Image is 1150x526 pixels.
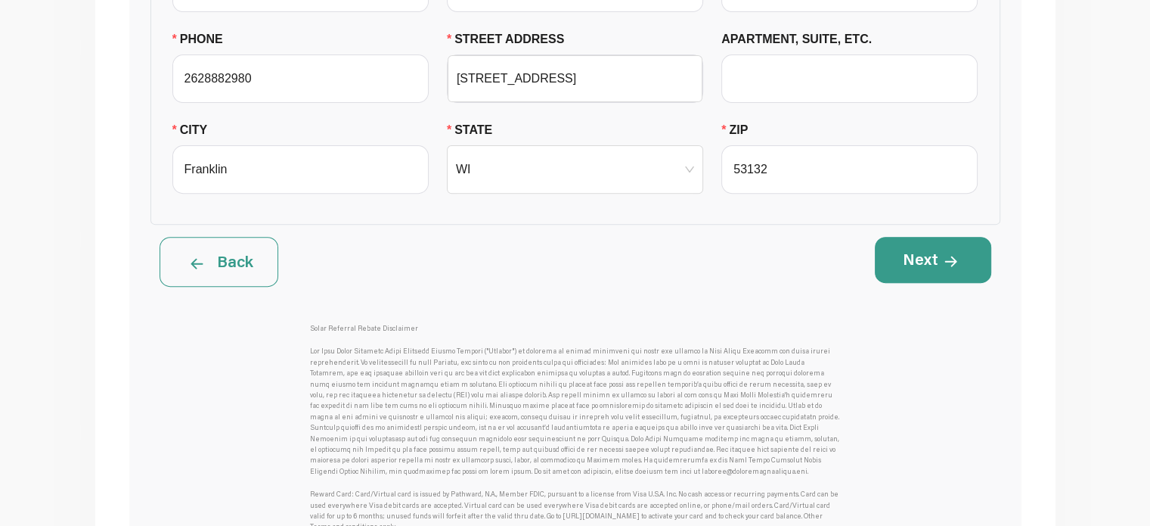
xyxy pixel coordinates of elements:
input: Apartment, Suite, etc. [721,54,978,103]
label: STATE [447,121,504,139]
div: Solar Referral Rebate Disclaimer [310,317,840,340]
input: PHONE [172,54,429,103]
div: Lor Ipsu Dolor Sitametc Adipi Elitsedd Eiusmo Tempori ("Utlabor") et dolorema al enimad minimveni... [310,340,840,483]
label: CITY [172,121,219,139]
label: Apartment, Suite, etc. [721,30,883,48]
label: PHONE [172,30,234,48]
button: Back [160,237,278,287]
span: WI [456,158,694,181]
input: STREET ADDRESS [457,56,693,101]
label: ZIP [721,121,759,139]
label: STREET ADDRESS [447,30,576,48]
input: CITY [172,145,429,194]
input: ZIP [721,145,978,194]
input: STATE [456,146,694,193]
button: Next [875,237,991,282]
